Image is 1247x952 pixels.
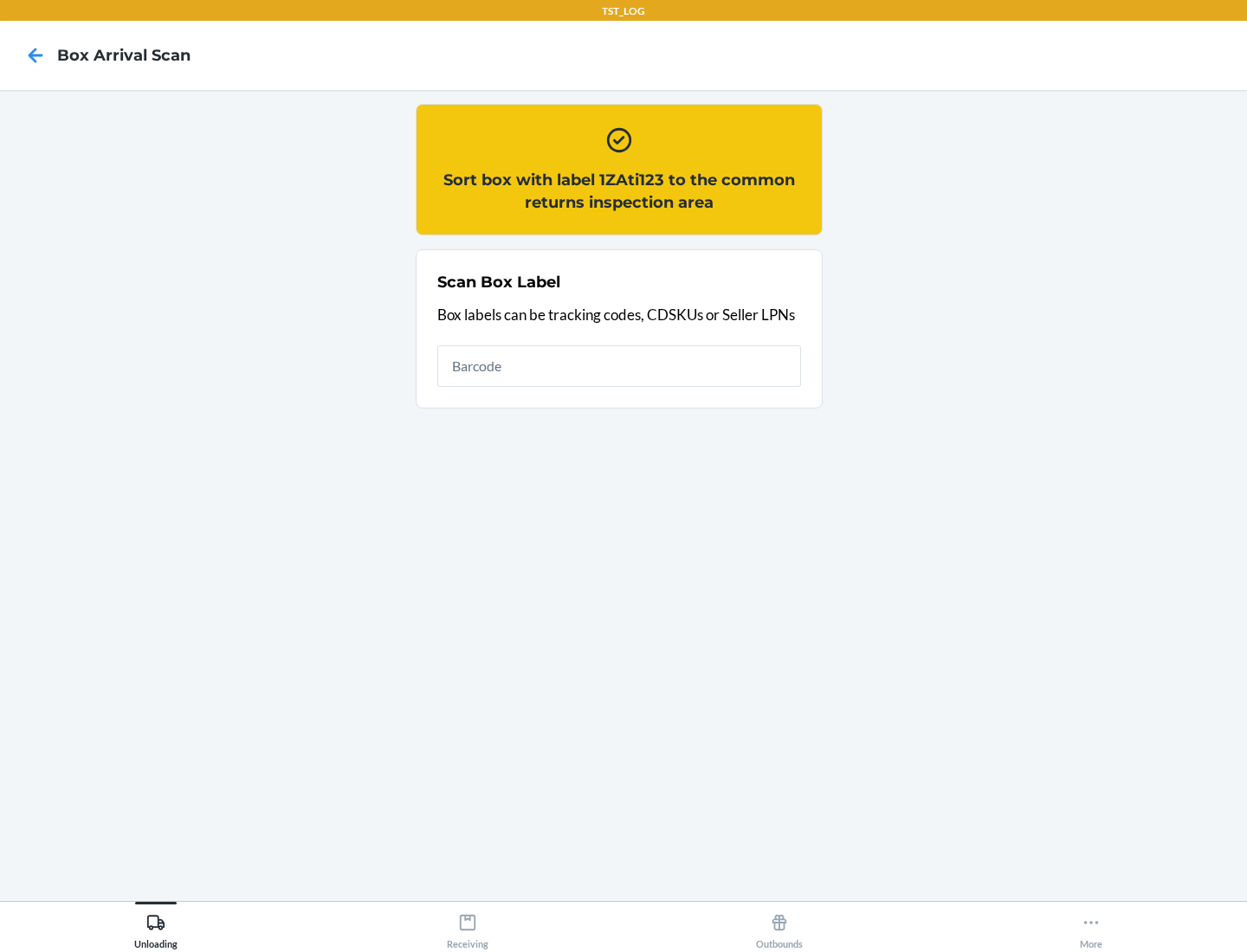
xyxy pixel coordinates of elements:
[935,902,1247,949] button: More
[134,906,178,949] div: Unloading
[756,906,803,949] div: Outbounds
[1080,906,1102,949] div: More
[437,345,801,387] input: Barcode
[437,304,801,326] p: Box labels can be tracking codes, CDSKUs or Seller LPNs
[602,3,645,19] p: TST_LOG
[623,902,935,949] button: Outbounds
[447,906,488,949] div: Receiving
[437,271,560,293] h2: Scan Box Label
[312,902,623,949] button: Receiving
[57,44,191,67] h4: Box Arrival Scan
[437,169,801,214] h2: Sort box with label 1ZAti123 to the common returns inspection area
